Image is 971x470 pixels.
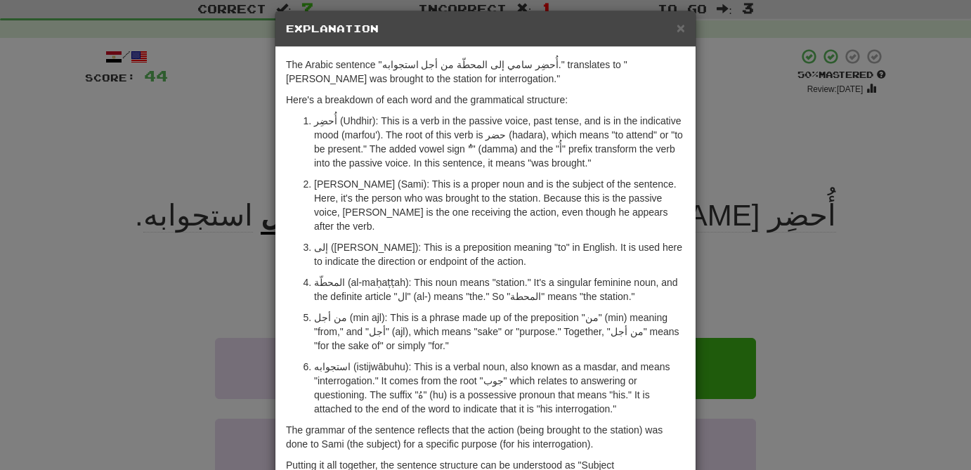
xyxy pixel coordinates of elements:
[677,20,685,36] span: ×
[286,93,685,107] p: Here's a breakdown of each word and the grammatical structure:
[286,423,685,451] p: The grammar of the sentence reflects that the action (being brought to the station) was done to S...
[286,22,685,36] h5: Explanation
[314,114,685,170] p: أُحضِر (Uhdhir): This is a verb in the passive voice, past tense, and is in the indicative mood (...
[286,58,685,86] p: The Arabic sentence "أُحضِر سامي إلى المحطّة من أجل استجوابه." translates to "[PERSON_NAME] was b...
[314,177,685,233] p: [PERSON_NAME] (Sami): This is a proper noun and is the subject of the sentence. Here, it's the pe...
[314,275,685,303] p: المحطّة (al-maḥaṭṭah): This noun means "station." It's a singular feminine noun, and the definite...
[314,311,685,353] p: من أجل (min ajl): This is a phrase made up of the preposition "من" (min) meaning "from," and "أجل...
[314,240,685,268] p: إلى ([PERSON_NAME]): This is a preposition meaning "to" in English. It is used here to indicate t...
[314,360,685,416] p: استجوابه (istijwābuhu): This is a verbal noun, also known as a masdar, and means "interrogation."...
[677,20,685,35] button: Close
